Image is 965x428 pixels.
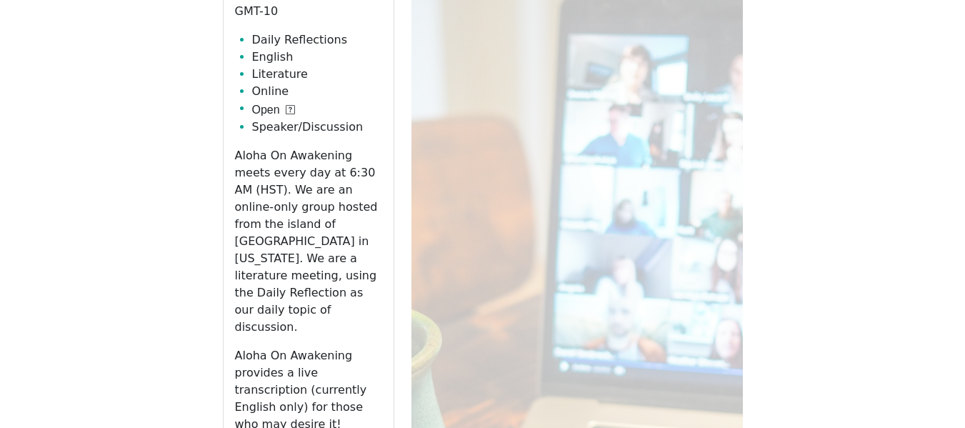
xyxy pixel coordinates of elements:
li: Online [252,83,382,100]
span: Open [252,101,280,119]
p: Aloha On Awakening meets every day at 6:30 AM (HST). We are an online-only group hosted from the ... [235,147,382,336]
li: Daily Reflections [252,31,382,49]
button: Open [252,101,295,119]
li: English [252,49,382,66]
li: Speaker/Discussion [252,119,382,136]
li: Literature [252,66,382,83]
